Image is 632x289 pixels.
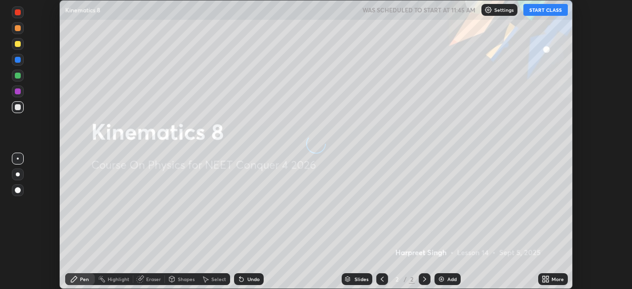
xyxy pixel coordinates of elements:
p: Settings [494,7,513,12]
div: More [552,277,564,282]
div: Add [447,277,457,282]
p: Kinematics 8 [65,6,100,14]
div: Slides [355,277,368,282]
div: Undo [247,277,260,282]
div: 2 [392,276,402,282]
div: Pen [80,277,89,282]
div: Eraser [146,277,161,282]
div: Select [211,277,226,282]
img: add-slide-button [437,275,445,283]
div: 2 [409,275,415,284]
div: / [404,276,407,282]
button: START CLASS [523,4,568,16]
img: class-settings-icons [484,6,492,14]
h5: WAS SCHEDULED TO START AT 11:45 AM [362,5,475,14]
div: Shapes [178,277,195,282]
div: Highlight [108,277,129,282]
